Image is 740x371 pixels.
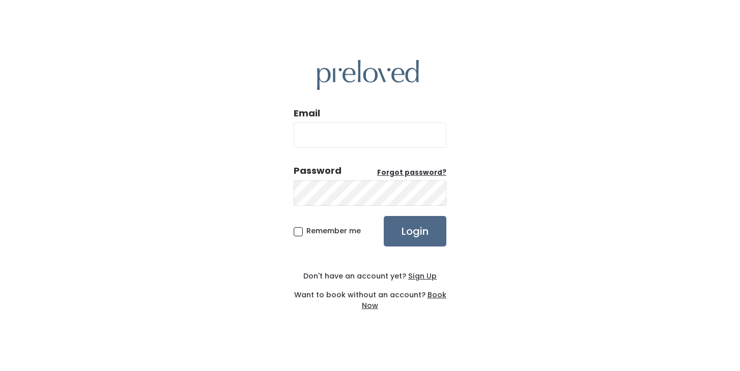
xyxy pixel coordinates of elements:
a: Book Now [362,290,446,311]
input: Login [384,216,446,246]
div: Don't have an account yet? [294,271,446,282]
div: Want to book without an account? [294,282,446,311]
a: Forgot password? [377,168,446,178]
span: Remember me [306,226,361,236]
img: preloved logo [317,60,419,90]
label: Email [294,107,320,120]
div: Password [294,164,341,177]
a: Sign Up [406,271,437,281]
u: Sign Up [408,271,437,281]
